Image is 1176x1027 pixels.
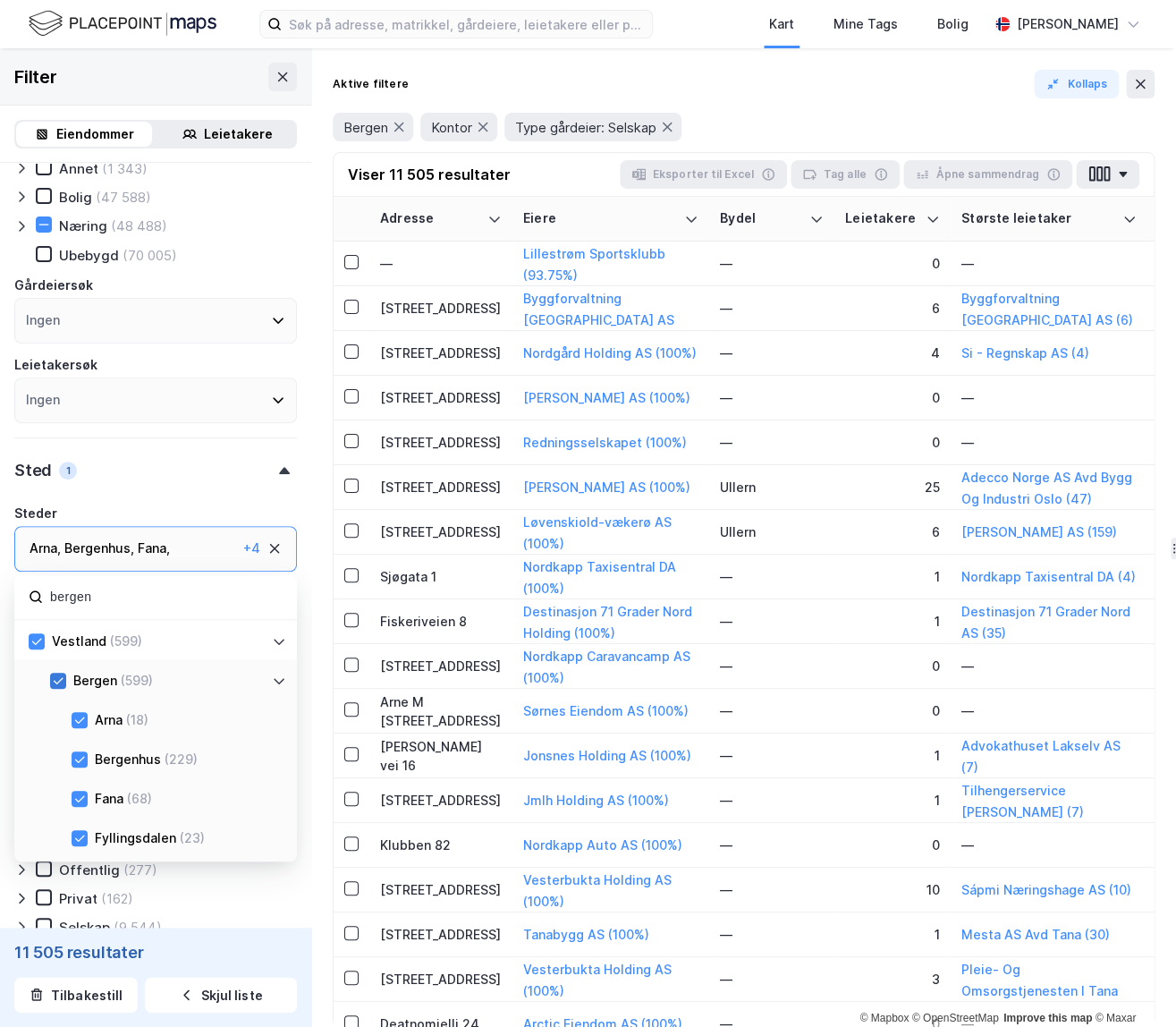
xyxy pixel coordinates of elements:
[515,119,656,136] span: Type gårdeier: Selskap
[380,692,502,730] div: Arne M [STREET_ADDRESS]
[720,970,824,989] div: —
[380,433,502,452] div: [STREET_ADDRESS]
[380,657,502,675] div: [STREET_ADDRESS]
[720,433,824,452] div: —
[720,657,824,675] div: —
[1017,13,1119,35] div: [PERSON_NAME]
[380,970,502,989] div: [STREET_ADDRESS]
[30,538,61,559] div: Arna ,
[380,567,502,586] div: Sjøgata 1
[380,880,502,899] div: [STREET_ADDRESS]
[380,737,502,775] div: [PERSON_NAME] vei 16
[961,210,1115,227] div: Største leietaker
[102,160,148,177] div: (1 343)
[380,836,502,854] div: Klubben 82
[1087,941,1176,1027] div: Chat Widget
[59,217,107,234] div: Næring
[845,970,940,989] div: 3
[59,189,92,206] div: Bolig
[961,657,1137,675] div: —
[720,478,824,497] div: Ullern
[845,344,940,362] div: 4
[114,919,162,936] div: (9 544)
[59,462,77,480] div: 1
[833,13,898,35] div: Mine Tags
[720,522,824,541] div: Ullern
[59,247,119,264] div: Ubebygd
[380,210,480,227] div: Adresse
[845,836,940,854] div: 0
[845,791,940,810] div: 1
[845,210,918,227] div: Leietakere
[380,478,502,497] div: [STREET_ADDRESS]
[845,925,940,944] div: 1
[912,1012,999,1024] a: OpenStreetMap
[845,657,940,675] div: 0
[845,701,940,720] div: 0
[961,388,1137,407] div: —
[96,189,151,206] div: (47 588)
[380,299,502,318] div: [STREET_ADDRESS]
[380,925,502,944] div: [STREET_ADDRESS]
[380,791,502,810] div: [STREET_ADDRESS]
[123,861,157,878] div: (277)
[845,612,940,631] div: 1
[380,522,502,541] div: [STREET_ADDRESS]
[845,746,940,765] div: 1
[859,1012,909,1024] a: Mapbox
[101,890,133,907] div: (162)
[29,8,216,39] img: logo.f888ab2527a4732fd821a326f86c7f29.svg
[282,11,652,38] input: Søk på adresse, matrikkel, gårdeiere, leietakere eller personer
[380,612,502,631] div: Fiskeriveien 8
[961,836,1137,854] div: —
[138,538,170,559] div: Fana ,
[720,254,824,273] div: —
[204,123,273,145] div: Leietakere
[720,791,824,810] div: —
[961,433,1137,452] div: —
[59,160,98,177] div: Annet
[14,63,57,91] div: Filter
[145,977,297,1013] button: Skjul liste
[845,254,940,273] div: 0
[343,119,388,136] span: Bergen
[720,344,824,362] div: —
[845,433,940,452] div: 0
[243,538,260,559] div: + 4
[431,119,472,136] span: Kontor
[123,247,177,264] div: (70 005)
[14,977,138,1013] button: Tilbakestill
[1003,1012,1092,1024] a: Improve this map
[720,299,824,318] div: —
[720,880,824,899] div: —
[14,460,52,481] div: Sted
[348,164,511,185] div: Viser 11 505 resultater
[720,925,824,944] div: —
[1034,70,1119,98] button: Kollaps
[56,123,134,145] div: Eiendommer
[769,13,794,35] div: Kart
[961,701,1137,720] div: —
[720,836,824,854] div: —
[720,388,824,407] div: —
[59,919,110,936] div: Selskap
[26,389,60,411] div: Ingen
[845,567,940,586] div: 1
[961,254,1137,273] div: —
[14,275,93,296] div: Gårdeiersøk
[14,941,297,963] div: 11 505 resultater
[59,890,97,907] div: Privat
[14,503,57,524] div: Steder
[111,217,167,234] div: (48 488)
[845,299,940,318] div: 6
[380,344,502,362] div: [STREET_ADDRESS]
[720,567,824,586] div: —
[720,210,802,227] div: Bydel
[380,388,502,407] div: [STREET_ADDRESS]
[845,478,940,497] div: 25
[64,538,134,559] div: Bergenhus ,
[720,612,824,631] div: —
[333,77,409,91] div: Aktive filtere
[523,210,677,227] div: Eiere
[380,254,502,273] div: —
